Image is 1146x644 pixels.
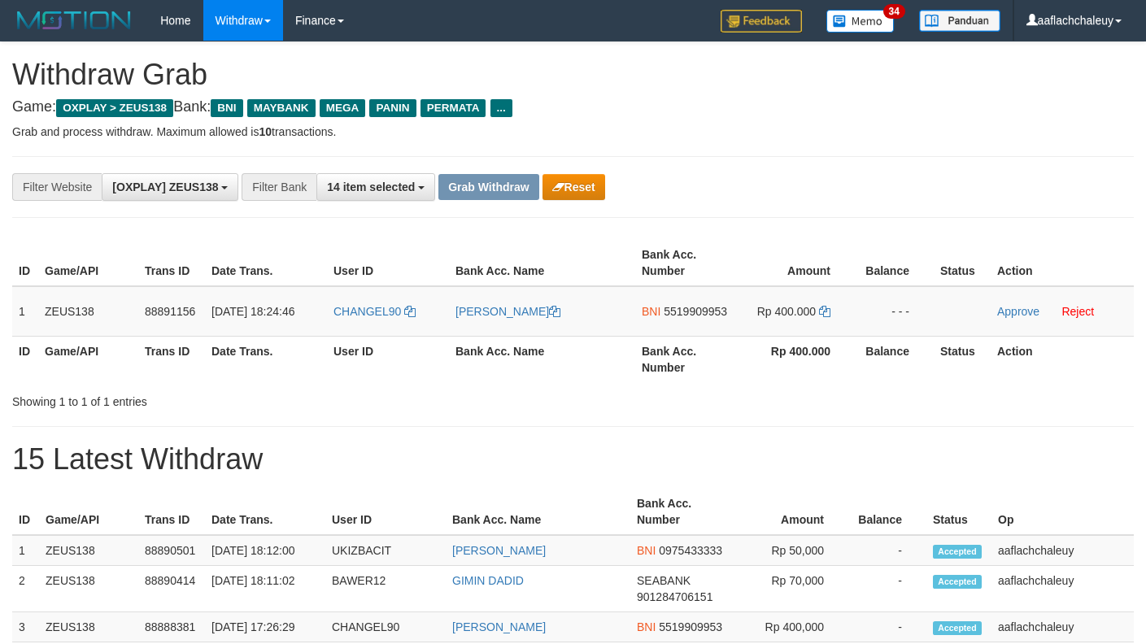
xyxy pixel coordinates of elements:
[205,489,325,535] th: Date Trans.
[12,240,38,286] th: ID
[205,240,327,286] th: Date Trans.
[455,305,560,318] a: [PERSON_NAME]
[420,99,486,117] span: PERMATA
[138,489,205,535] th: Trans ID
[855,240,934,286] th: Balance
[919,10,1000,32] img: panduan.png
[542,174,605,200] button: Reset
[242,173,316,201] div: Filter Bank
[991,612,1134,642] td: aaflachchaleuy
[333,305,401,318] span: CHANGEL90
[848,612,926,642] td: -
[39,535,138,566] td: ZEUS138
[12,286,38,337] td: 1
[145,305,195,318] span: 88891156
[138,612,205,642] td: 88888381
[325,489,446,535] th: User ID
[933,575,982,589] span: Accepted
[39,489,138,535] th: Game/API
[12,8,136,33] img: MOTION_logo.png
[12,99,1134,115] h4: Game: Bank:
[883,4,905,19] span: 34
[438,174,538,200] button: Grab Withdraw
[12,387,465,410] div: Showing 1 to 1 of 1 entries
[369,99,416,117] span: PANIN
[934,336,991,382] th: Status
[855,336,934,382] th: Balance
[826,10,895,33] img: Button%20Memo.svg
[926,489,991,535] th: Status
[991,240,1134,286] th: Action
[12,535,39,566] td: 1
[56,99,173,117] span: OXPLAY > ZEUS138
[446,489,630,535] th: Bank Acc. Name
[12,443,1134,476] h1: 15 Latest Withdraw
[325,535,446,566] td: UKIZBACIT
[991,535,1134,566] td: aaflachchaleuy
[934,240,991,286] th: Status
[991,566,1134,612] td: aaflachchaleuy
[205,336,327,382] th: Date Trans.
[12,124,1134,140] p: Grab and process withdraw. Maximum allowed is transactions.
[38,286,138,337] td: ZEUS138
[848,535,926,566] td: -
[12,566,39,612] td: 2
[659,620,722,633] span: Copy 5519909953 to clipboard
[635,336,735,382] th: Bank Acc. Number
[38,336,138,382] th: Game/API
[449,336,635,382] th: Bank Acc. Name
[452,620,546,633] a: [PERSON_NAME]
[38,240,138,286] th: Game/API
[452,544,546,557] a: [PERSON_NAME]
[757,305,816,318] span: Rp 400.000
[449,240,635,286] th: Bank Acc. Name
[452,574,524,587] a: GIMIN DADID
[205,612,325,642] td: [DATE] 17:26:29
[659,544,722,557] span: Copy 0975433333 to clipboard
[637,574,691,587] span: SEABANK
[39,612,138,642] td: ZEUS138
[205,535,325,566] td: [DATE] 18:12:00
[12,612,39,642] td: 3
[259,125,272,138] strong: 10
[102,173,238,201] button: [OXPLAY] ZEUS138
[991,489,1134,535] th: Op
[490,99,512,117] span: ...
[730,566,848,612] td: Rp 70,000
[637,544,656,557] span: BNI
[138,336,205,382] th: Trans ID
[138,240,205,286] th: Trans ID
[325,566,446,612] td: BAWER12
[211,99,242,117] span: BNI
[211,305,294,318] span: [DATE] 18:24:46
[991,336,1134,382] th: Action
[642,305,660,318] span: BNI
[325,612,446,642] td: CHANGEL90
[848,566,926,612] td: -
[327,240,449,286] th: User ID
[316,173,435,201] button: 14 item selected
[933,545,982,559] span: Accepted
[637,620,656,633] span: BNI
[664,305,727,318] span: Copy 5519909953 to clipboard
[39,566,138,612] td: ZEUS138
[333,305,416,318] a: CHANGEL90
[12,336,38,382] th: ID
[735,240,855,286] th: Amount
[730,612,848,642] td: Rp 400,000
[997,305,1039,318] a: Approve
[635,240,735,286] th: Bank Acc. Number
[730,535,848,566] td: Rp 50,000
[848,489,926,535] th: Balance
[933,621,982,635] span: Accepted
[138,535,205,566] td: 88890501
[12,173,102,201] div: Filter Website
[12,489,39,535] th: ID
[637,590,712,603] span: Copy 901284706151 to clipboard
[819,305,830,318] a: Copy 400000 to clipboard
[327,181,415,194] span: 14 item selected
[855,286,934,337] td: - - -
[735,336,855,382] th: Rp 400.000
[320,99,366,117] span: MEGA
[327,336,449,382] th: User ID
